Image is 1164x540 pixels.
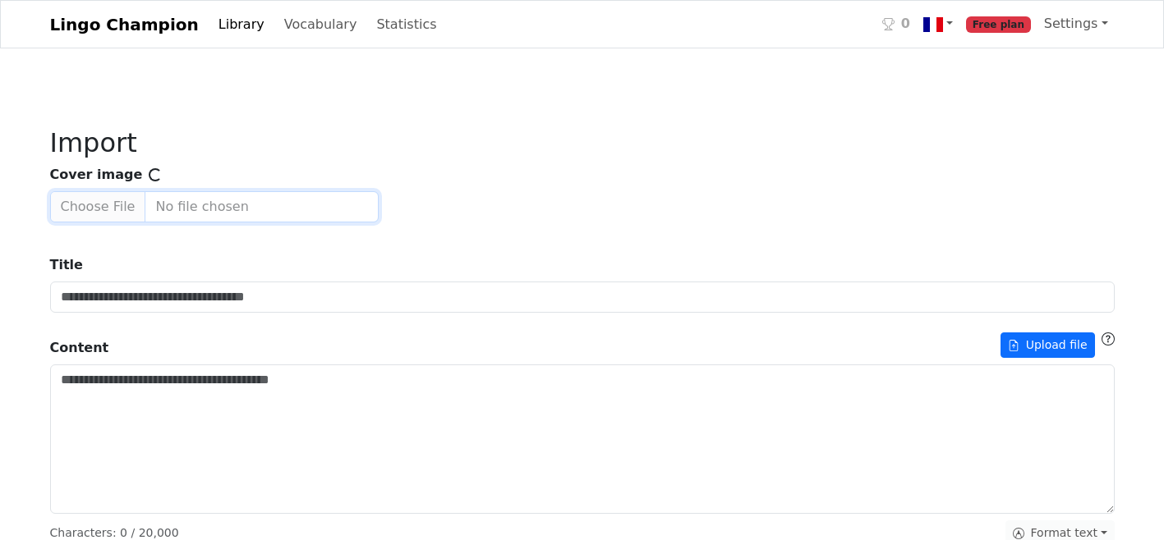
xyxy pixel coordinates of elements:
[50,8,199,41] a: Lingo Champion
[50,257,83,272] strong: Title
[50,338,109,358] strong: Content
[370,8,443,41] a: Statistics
[212,8,271,41] a: Library
[50,167,143,182] strong: Cover image
[959,7,1037,41] a: Free plan
[901,14,910,34] span: 0
[923,15,943,34] img: fr.svg
[120,526,127,539] span: 0
[50,127,1115,158] h2: Import
[876,7,917,41] a: 0
[1037,7,1115,40] a: Settings
[1001,332,1095,358] button: Content
[278,8,364,41] a: Vocabulary
[1044,16,1098,31] span: Settings
[966,16,1031,33] span: Free plan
